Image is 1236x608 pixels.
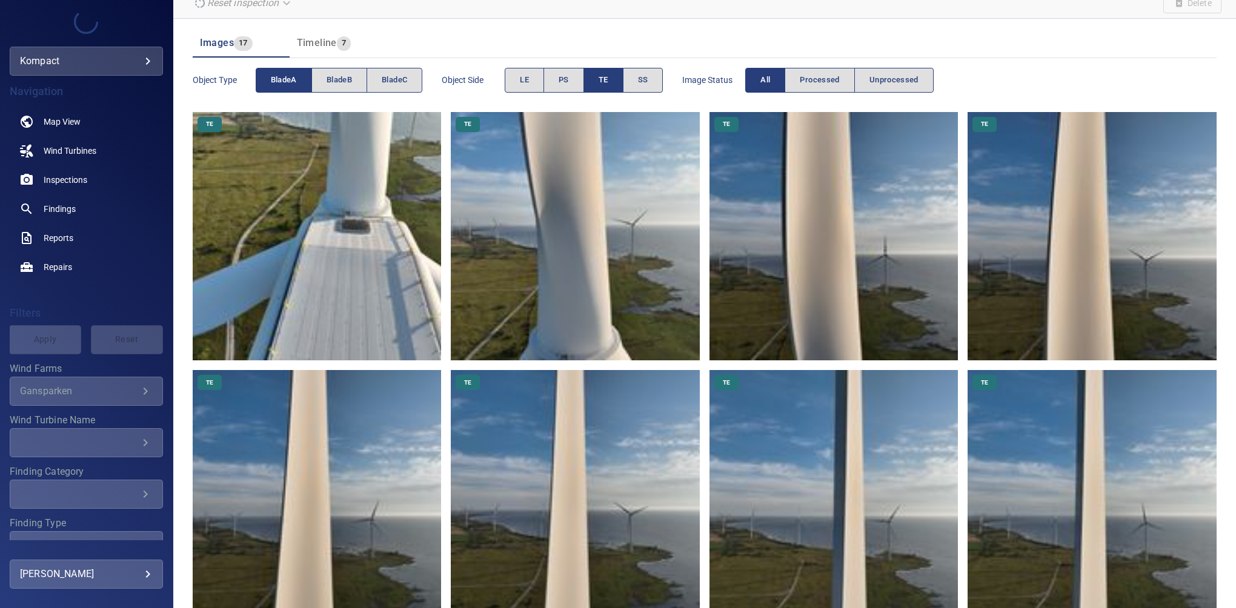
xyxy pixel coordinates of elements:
button: All [745,68,785,93]
span: TE [457,378,479,387]
span: SS [638,73,648,87]
h4: Filters [10,307,163,319]
button: Processed [785,68,854,93]
label: Finding Type [10,518,163,528]
div: kompact [10,47,163,76]
span: Map View [44,116,81,128]
span: Repairs [44,261,72,273]
span: TE [974,120,995,128]
span: Object Side [442,74,505,86]
div: Wind Farms [10,377,163,406]
a: inspections noActive [10,165,163,194]
div: objectSide [505,68,663,93]
span: Unprocessed [869,73,919,87]
label: Finding Category [10,467,163,477]
span: Reports [44,232,73,244]
div: objectType [256,68,423,93]
a: repairs noActive [10,253,163,282]
button: Unprocessed [854,68,934,93]
span: PS [559,73,569,87]
span: Timeline [297,37,337,48]
a: findings noActive [10,194,163,223]
span: 17 [234,36,253,50]
div: Finding Type [10,531,163,560]
label: Wind Turbine Name [10,415,163,425]
button: PS [543,68,584,93]
span: TE [716,378,737,387]
label: Wind Farms [10,364,163,374]
span: TE [457,120,479,128]
div: Wind Turbine Name [10,428,163,457]
span: TE [199,120,221,128]
span: LE [520,73,529,87]
span: Processed [800,73,839,87]
span: Findings [44,203,76,215]
h4: Navigation [10,85,163,97]
span: TE [974,378,995,387]
span: All [760,73,770,87]
a: windturbines noActive [10,136,163,165]
a: reports noActive [10,223,163,253]
span: Images [200,37,234,48]
span: Inspections [44,174,87,186]
span: Wind Turbines [44,145,96,157]
span: TE [716,120,737,128]
span: Object type [193,74,256,86]
span: TE [199,378,221,387]
div: kompact [20,51,153,71]
a: map noActive [10,107,163,136]
button: SS [623,68,663,93]
button: LE [505,68,544,93]
div: [PERSON_NAME] [20,564,153,584]
button: bladeC [367,68,422,93]
span: 7 [337,36,351,50]
div: Gansparken [20,385,138,397]
span: bladeA [271,73,297,87]
span: TE [599,73,608,87]
button: bladeA [256,68,312,93]
div: Finding Category [10,480,163,509]
button: bladeB [311,68,367,93]
button: TE [583,68,623,93]
div: imageStatus [745,68,934,93]
span: bladeB [327,73,352,87]
span: Image Status [682,74,745,86]
span: bladeC [382,73,407,87]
